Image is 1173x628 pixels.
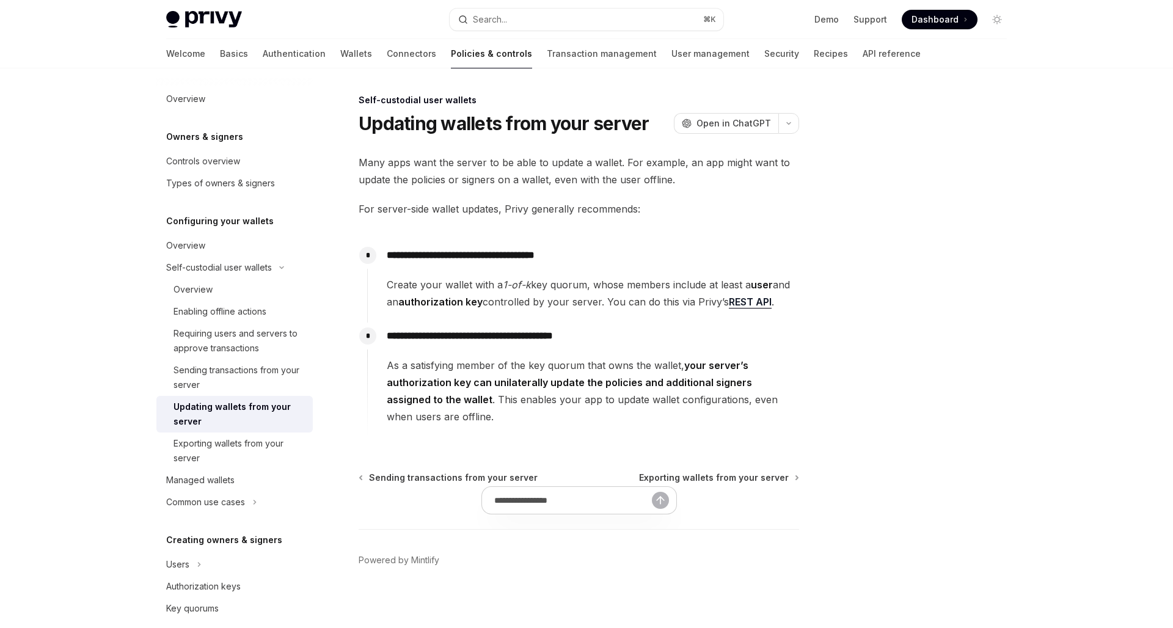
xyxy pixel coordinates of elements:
[166,92,205,106] div: Overview
[166,473,235,487] div: Managed wallets
[451,39,532,68] a: Policies & controls
[359,154,799,188] span: Many apps want the server to be able to update a wallet. For example, an app might want to update...
[764,39,799,68] a: Security
[863,39,921,68] a: API reference
[174,436,305,466] div: Exporting wallets from your server
[156,172,313,194] a: Types of owners & signers
[639,472,789,484] span: Exporting wallets from your server
[340,39,372,68] a: Wallets
[369,472,538,484] span: Sending transactions from your server
[987,10,1007,29] button: Toggle dark mode
[174,363,305,392] div: Sending transactions from your server
[166,238,205,253] div: Overview
[263,39,326,68] a: Authentication
[359,94,799,106] div: Self-custodial user wallets
[166,533,282,547] h5: Creating owners & signers
[696,117,771,130] span: Open in ChatGPT
[220,39,248,68] a: Basics
[359,554,439,566] a: Powered by Mintlify
[503,279,531,291] em: 1-of-k
[359,112,649,134] h1: Updating wallets from your server
[166,214,274,228] h5: Configuring your wallets
[156,597,313,619] a: Key quorums
[156,235,313,257] a: Overview
[166,130,243,144] h5: Owners & signers
[902,10,977,29] a: Dashboard
[652,492,669,509] button: Send message
[156,323,313,359] a: Requiring users and servers to approve transactions
[156,396,313,433] a: Updating wallets from your server
[703,15,716,24] span: ⌘ K
[450,9,723,31] button: Search...⌘K
[729,296,772,309] a: REST API
[166,495,245,509] div: Common use cases
[639,472,798,484] a: Exporting wallets from your server
[398,296,483,308] strong: authorization key
[387,276,798,310] span: Create your wallet with a key quorum, whose members include at least a and an controlled by your ...
[174,282,213,297] div: Overview
[166,39,205,68] a: Welcome
[166,260,272,275] div: Self-custodial user wallets
[166,176,275,191] div: Types of owners & signers
[156,469,313,491] a: Managed wallets
[814,13,839,26] a: Demo
[166,154,240,169] div: Controls overview
[387,357,798,425] span: As a satisfying member of the key quorum that owns the wallet, . This enables your app to update ...
[156,433,313,469] a: Exporting wallets from your server
[166,11,242,28] img: light logo
[814,39,848,68] a: Recipes
[174,400,305,429] div: Updating wallets from your server
[387,359,752,406] strong: your server’s authorization key can unilaterally update the policies and additional signers assig...
[547,39,657,68] a: Transaction management
[912,13,959,26] span: Dashboard
[166,557,189,572] div: Users
[174,304,266,319] div: Enabling offline actions
[359,200,799,217] span: For server-side wallet updates, Privy generally recommends:
[387,39,436,68] a: Connectors
[674,113,778,134] button: Open in ChatGPT
[473,12,507,27] div: Search...
[853,13,887,26] a: Support
[166,579,241,594] div: Authorization keys
[751,279,773,291] strong: user
[671,39,750,68] a: User management
[156,88,313,110] a: Overview
[174,326,305,356] div: Requiring users and servers to approve transactions
[166,601,219,616] div: Key quorums
[156,279,313,301] a: Overview
[156,575,313,597] a: Authorization keys
[156,150,313,172] a: Controls overview
[156,359,313,396] a: Sending transactions from your server
[156,301,313,323] a: Enabling offline actions
[360,472,538,484] a: Sending transactions from your server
